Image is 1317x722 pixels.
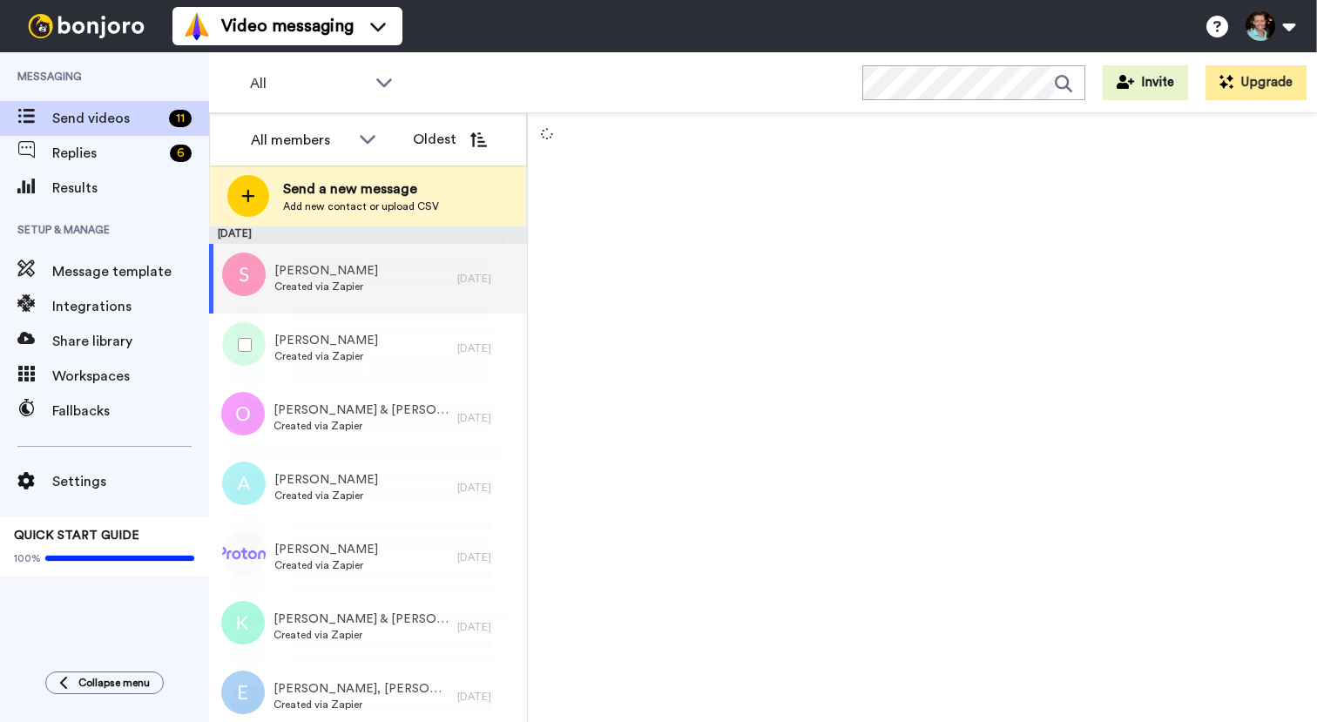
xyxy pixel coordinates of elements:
[250,73,367,94] span: All
[457,272,518,286] div: [DATE]
[222,531,266,575] img: 3c4b123d-f59f-4850-aef1-4a8f63d62111.png
[52,108,162,129] span: Send videos
[221,601,265,644] img: k.png
[21,14,152,38] img: bj-logo-header-white.svg
[52,331,209,352] span: Share library
[52,143,163,164] span: Replies
[52,261,209,282] span: Message template
[457,481,518,495] div: [DATE]
[52,296,209,317] span: Integrations
[274,541,378,558] span: [PERSON_NAME]
[1206,65,1307,100] button: Upgrade
[274,401,449,419] span: [PERSON_NAME] & [PERSON_NAME]
[52,366,209,387] span: Workspaces
[170,145,192,162] div: 6
[457,690,518,704] div: [DATE]
[457,550,518,564] div: [DATE]
[52,178,209,199] span: Results
[274,332,378,349] span: [PERSON_NAME]
[274,280,378,294] span: Created via Zapier
[45,671,164,694] button: Collapse menu
[274,489,378,503] span: Created via Zapier
[274,262,378,280] span: [PERSON_NAME]
[274,628,449,642] span: Created via Zapier
[274,349,378,363] span: Created via Zapier
[283,179,439,199] span: Send a new message
[457,341,518,355] div: [DATE]
[400,122,500,157] button: Oldest
[183,12,211,40] img: vm-color.svg
[14,551,41,565] span: 100%
[52,471,209,492] span: Settings
[274,611,449,628] span: [PERSON_NAME] & [PERSON_NAME]
[221,671,265,714] img: e.png
[169,110,192,127] div: 11
[251,130,350,151] div: All members
[274,471,378,489] span: [PERSON_NAME]
[222,253,266,296] img: s.png
[209,226,527,244] div: [DATE]
[274,419,449,433] span: Created via Zapier
[222,462,266,505] img: a.png
[283,199,439,213] span: Add new contact or upload CSV
[221,14,354,38] span: Video messaging
[52,401,209,422] span: Fallbacks
[1103,65,1188,100] button: Invite
[14,530,139,542] span: QUICK START GUIDE
[457,411,518,425] div: [DATE]
[274,698,449,712] span: Created via Zapier
[274,558,378,572] span: Created via Zapier
[221,392,265,435] img: o.png
[274,680,449,698] span: [PERSON_NAME], [PERSON_NAME]
[457,620,518,634] div: [DATE]
[78,676,150,690] span: Collapse menu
